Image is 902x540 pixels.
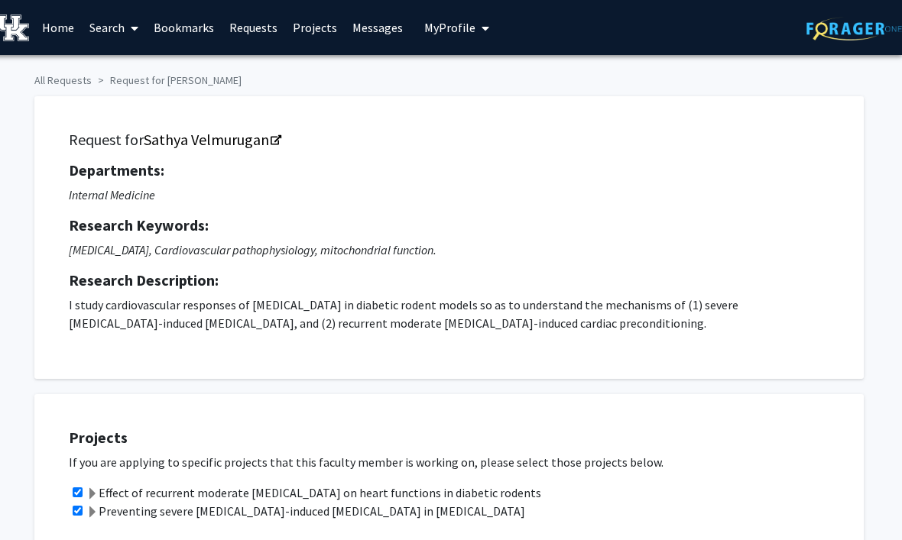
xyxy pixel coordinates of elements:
[69,241,829,259] p: [MEDICAL_DATA], Cardiovascular pathophysiology, mitochondrial function.
[69,453,848,471] p: If you are applying to specific projects that this faculty member is working on, please select th...
[86,502,525,520] label: Preventing severe [MEDICAL_DATA]-induced [MEDICAL_DATA] in [MEDICAL_DATA]
[82,1,146,54] a: Search
[69,270,219,289] strong: Research Description:
[285,1,345,54] a: Projects
[806,17,902,40] img: ForagerOne Logo
[34,66,852,89] ol: breadcrumb
[424,20,475,35] span: My Profile
[86,483,541,502] label: Effect of recurrent moderate [MEDICAL_DATA] on heart functions in diabetic rodents
[345,1,410,54] a: Messages
[69,428,128,447] strong: Projects
[34,73,92,87] a: All Requests
[146,1,222,54] a: Bookmarks
[69,296,829,332] p: I study cardiovascular responses of [MEDICAL_DATA] in diabetic rodent models so as to understand ...
[69,131,829,149] h5: Request for
[222,1,285,54] a: Requests
[69,187,155,202] i: Internal Medicine
[69,215,209,234] strong: Research Keywords:
[34,1,82,54] a: Home
[69,160,164,179] strong: Departments:
[11,471,65,529] iframe: Chat
[92,73,242,89] li: Request for [PERSON_NAME]
[144,130,280,149] a: Opens in a new tab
